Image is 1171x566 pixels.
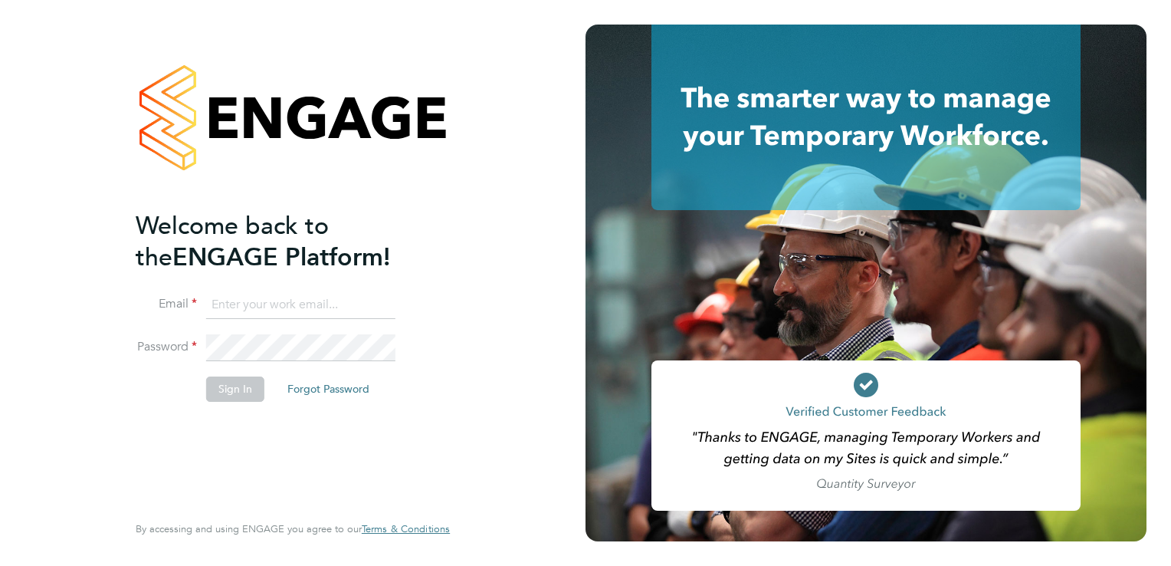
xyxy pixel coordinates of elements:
span: Welcome back to the [136,211,329,272]
label: Password [136,339,197,355]
span: Terms & Conditions [362,522,450,535]
label: Email [136,296,197,312]
h2: ENGAGE Platform! [136,210,435,273]
a: Terms & Conditions [362,523,450,535]
button: Sign In [206,377,264,401]
span: By accessing and using ENGAGE you agree to our [136,522,450,535]
button: Forgot Password [275,377,382,401]
input: Enter your work email... [206,291,395,319]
